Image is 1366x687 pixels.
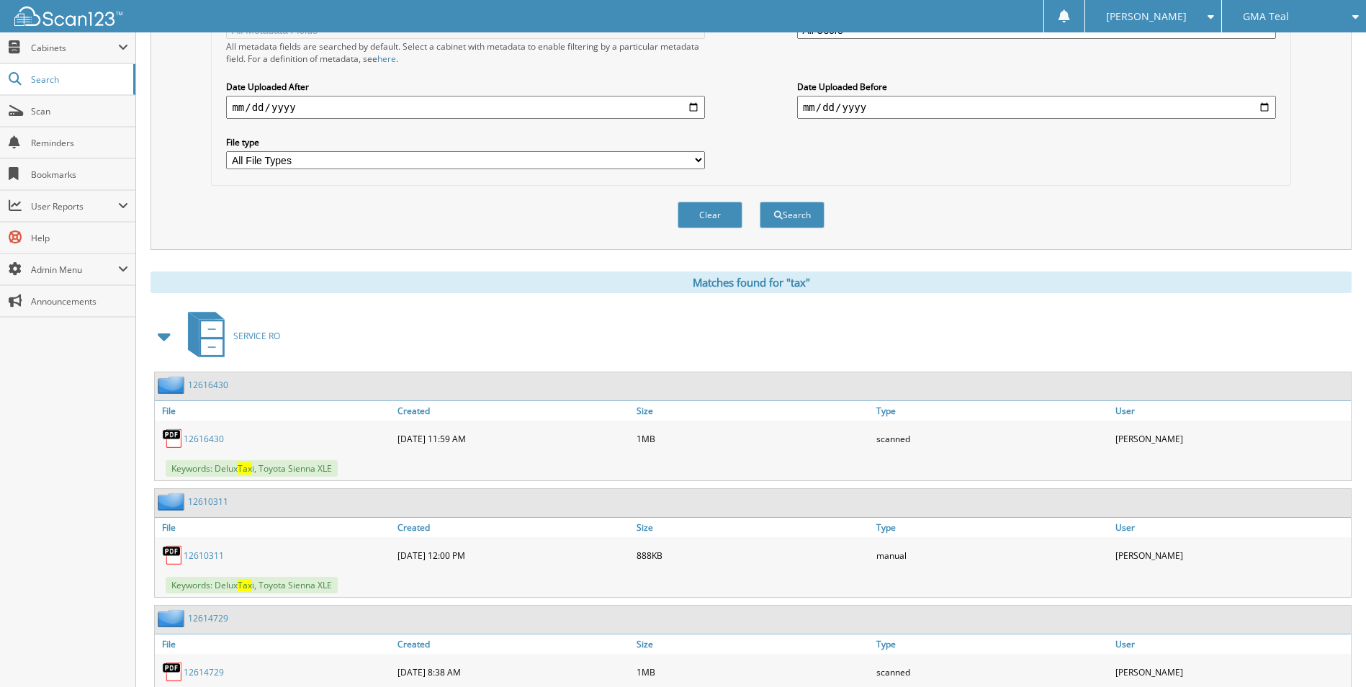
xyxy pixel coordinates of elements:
div: [DATE] 8:38 AM [394,657,633,686]
span: Scan [31,105,128,117]
button: Clear [678,202,742,228]
span: Keywords: Delux i, Toyota Sienna XLE [166,460,338,477]
span: Keywords: Delux i, Toyota Sienna XLE [166,577,338,593]
a: Type [873,518,1112,537]
a: Size [633,401,872,421]
a: File [155,634,394,654]
div: 888KB [633,541,872,570]
img: folder2.png [158,376,188,394]
a: Size [633,634,872,654]
span: [PERSON_NAME] [1106,12,1187,21]
iframe: Chat Widget [1294,618,1366,687]
a: 12616430 [184,433,224,445]
a: Size [633,518,872,537]
a: 12614729 [184,666,224,678]
span: Search [31,73,126,86]
a: here [377,53,396,65]
div: Matches found for "tax" [150,271,1352,293]
img: folder2.png [158,493,188,511]
a: 12610311 [188,495,228,508]
a: 12616430 [188,379,228,391]
input: start [226,96,705,119]
a: User [1112,401,1351,421]
img: scan123-logo-white.svg [14,6,122,26]
img: folder2.png [158,609,188,627]
div: manual [873,541,1112,570]
span: User Reports [31,200,118,212]
a: User [1112,634,1351,654]
label: Date Uploaded Before [797,81,1276,93]
div: scanned [873,424,1112,453]
a: SERVICE RO [179,307,280,364]
a: User [1112,518,1351,537]
span: GMA Teal [1243,12,1289,21]
a: File [155,401,394,421]
img: PDF.png [162,428,184,449]
a: Created [394,634,633,654]
a: Type [873,401,1112,421]
span: Tax [238,579,252,591]
span: Bookmarks [31,169,128,181]
img: PDF.png [162,544,184,566]
div: All metadata fields are searched by default. Select a cabinet with metadata to enable filtering b... [226,40,705,65]
div: [PERSON_NAME] [1112,424,1351,453]
div: [DATE] 11:59 AM [394,424,633,453]
img: PDF.png [162,661,184,683]
span: Help [31,232,128,244]
label: File type [226,136,705,148]
input: end [797,96,1276,119]
div: [PERSON_NAME] [1112,657,1351,686]
a: Type [873,634,1112,654]
a: File [155,518,394,537]
div: [DATE] 12:00 PM [394,541,633,570]
a: 12614729 [188,612,228,624]
div: scanned [873,657,1112,686]
div: 1MB [633,657,872,686]
span: Cabinets [31,42,118,54]
span: Admin Menu [31,264,118,276]
a: Created [394,518,633,537]
span: SERVICE RO [233,330,280,342]
div: [PERSON_NAME] [1112,541,1351,570]
button: Search [760,202,824,228]
span: Tax [238,462,252,475]
a: Created [394,401,633,421]
a: 12610311 [184,549,224,562]
div: 1MB [633,424,872,453]
span: Reminders [31,137,128,149]
label: Date Uploaded After [226,81,705,93]
span: Announcements [31,295,128,307]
